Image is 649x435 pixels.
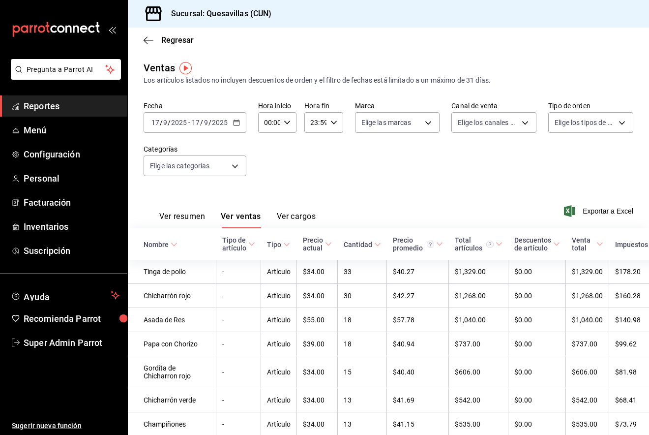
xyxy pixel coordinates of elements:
td: $1,268.00 [449,284,508,308]
td: $1,329.00 [449,260,508,284]
span: Personal [24,172,119,185]
label: Marca [355,102,440,109]
label: Hora fin [304,102,343,109]
td: Artículo [261,260,297,284]
div: Nombre [144,241,169,249]
span: Configuración [24,148,119,161]
div: Precio actual [303,236,323,252]
td: $40.94 [387,332,449,356]
td: $0.00 [508,388,566,412]
td: $34.00 [297,260,338,284]
label: Hora inicio [258,102,296,109]
a: Pregunta a Parrot AI [7,71,121,82]
td: $40.40 [387,356,449,388]
div: Impuestos [615,241,648,249]
span: Suscripción [24,244,119,257]
span: / [160,119,163,126]
td: $606.00 [449,356,508,388]
td: 18 [338,332,387,356]
td: $0.00 [508,356,566,388]
td: $57.78 [387,308,449,332]
span: - [188,119,190,126]
input: ---- [211,119,228,126]
label: Fecha [144,102,246,109]
td: $542.00 [449,388,508,412]
div: Ventas [144,61,175,75]
td: - [216,388,261,412]
td: Chicharrón verde [128,388,216,412]
td: Asada de Res [128,308,216,332]
td: $1,329.00 [566,260,609,284]
span: Precio promedio [393,236,443,252]
span: Recomienda Parrot [24,312,119,325]
span: Total artículos [455,236,502,252]
div: Tipo [267,241,281,249]
div: Precio promedio [393,236,434,252]
span: Super Admin Parrot [24,336,119,349]
td: $737.00 [566,332,609,356]
span: Inventarios [24,220,119,233]
td: Artículo [261,284,297,308]
svg: El total artículos considera cambios de precios en los artículos así como costos adicionales por ... [486,241,494,248]
td: 30 [338,284,387,308]
td: $39.00 [297,332,338,356]
span: / [168,119,171,126]
span: Descuentos de artículo [514,236,560,252]
td: Tinga de pollo [128,260,216,284]
td: 18 [338,308,387,332]
button: open_drawer_menu [108,26,116,33]
span: Cantidad [344,241,381,249]
td: Gordita de Chicharron rojo [128,356,216,388]
td: Artículo [261,332,297,356]
td: 33 [338,260,387,284]
span: Tipo [267,241,290,249]
span: Elige las categorías [150,161,210,171]
td: $34.00 [297,388,338,412]
td: $0.00 [508,260,566,284]
button: Ver ventas [221,212,261,228]
img: Tooltip marker [179,62,192,74]
td: 13 [338,388,387,412]
span: Elige los tipos de orden [555,118,615,127]
button: Ver cargos [277,212,316,228]
span: / [200,119,203,126]
h3: Sucursal: Quesavillas (CUN) [163,8,272,20]
td: $42.27 [387,284,449,308]
td: Artículo [261,388,297,412]
span: Menú [24,124,119,137]
input: -- [151,119,160,126]
td: Artículo [261,308,297,332]
button: Regresar [144,35,194,45]
span: / [208,119,211,126]
td: $55.00 [297,308,338,332]
span: Regresar [161,35,194,45]
td: Artículo [261,356,297,388]
span: Tipo de artículo [222,236,255,252]
div: Tipo de artículo [222,236,246,252]
div: Total artículos [455,236,494,252]
span: Precio actual [303,236,332,252]
td: $1,040.00 [449,308,508,332]
td: $1,040.00 [566,308,609,332]
td: $34.00 [297,284,338,308]
span: Reportes [24,99,119,113]
span: Nombre [144,241,177,249]
input: ---- [171,119,187,126]
td: $606.00 [566,356,609,388]
td: $737.00 [449,332,508,356]
td: - [216,308,261,332]
td: - [216,260,261,284]
td: $40.27 [387,260,449,284]
div: Cantidad [344,241,372,249]
td: Chicharrón rojo [128,284,216,308]
button: Ver resumen [159,212,205,228]
td: $41.69 [387,388,449,412]
td: $0.00 [508,332,566,356]
button: Pregunta a Parrot AI [11,59,121,80]
td: - [216,284,261,308]
span: Ayuda [24,289,107,301]
span: Elige los canales de venta [458,118,518,127]
td: $1,268.00 [566,284,609,308]
span: Exportar a Excel [566,205,633,217]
